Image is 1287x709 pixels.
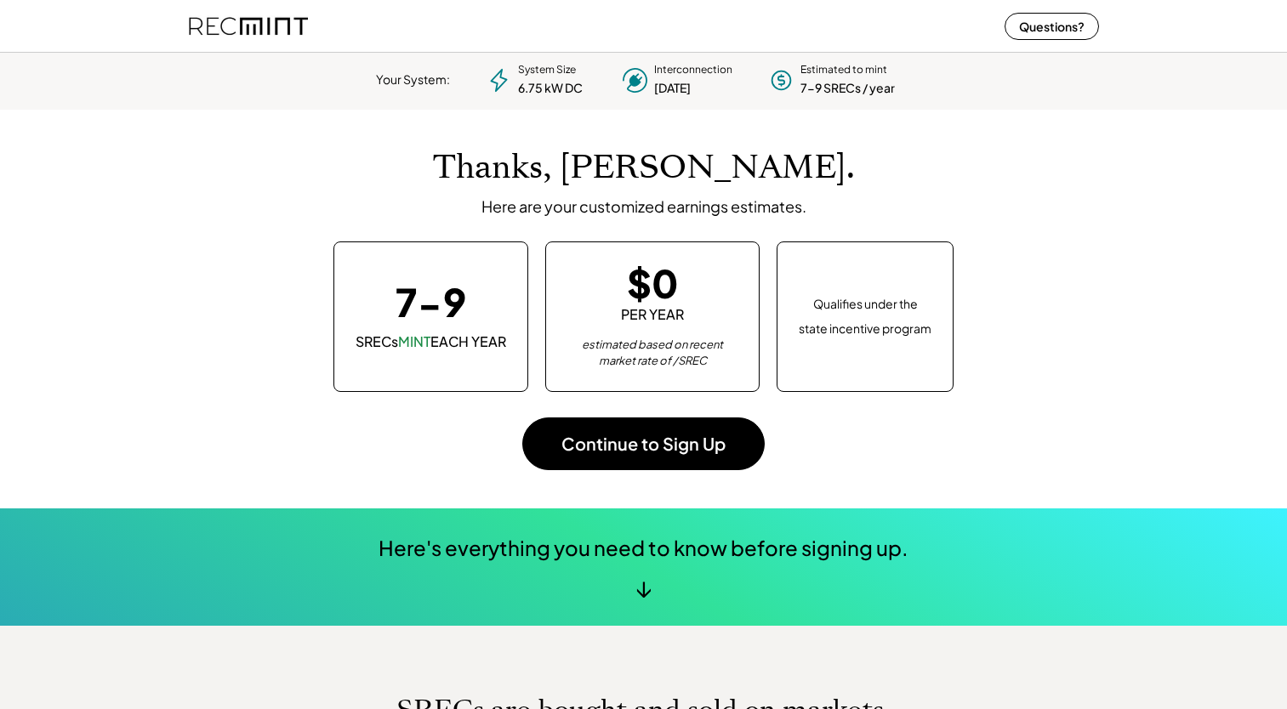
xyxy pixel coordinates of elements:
[522,417,765,470] button: Continue to Sign Up
[800,80,895,97] div: 7-9 SRECs / year
[379,534,908,563] div: Here's everything you need to know before signing up.
[654,63,732,77] div: Interconnection
[621,305,684,324] div: PER YEAR
[356,332,506,351] div: SRECs EACH YEAR
[813,296,918,313] div: Qualifies under the
[189,3,308,48] img: recmint-logotype%403x%20%281%29.jpeg
[635,575,652,600] div: ↓
[799,318,931,337] div: state incentive program
[518,63,576,77] div: System Size
[627,264,679,302] div: $0
[376,71,450,88] div: Your System:
[433,148,855,188] h1: Thanks, [PERSON_NAME].
[481,196,806,216] div: Here are your customized earnings estimates.
[567,337,737,370] div: estimated based on recent market rate of /SREC
[518,80,583,97] div: 6.75 kW DC
[1005,13,1099,40] button: Questions?
[800,63,887,77] div: Estimated to mint
[654,80,691,97] div: [DATE]
[396,282,466,320] div: 7-9
[398,332,430,350] font: MINT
